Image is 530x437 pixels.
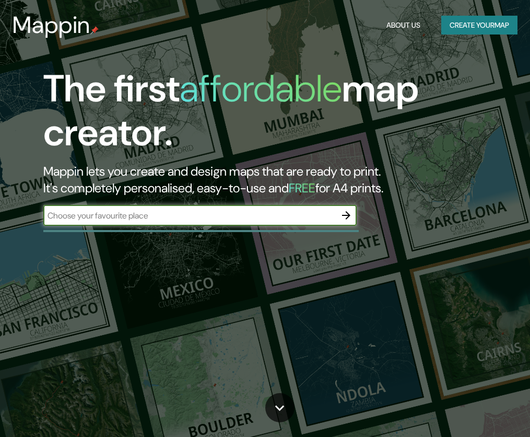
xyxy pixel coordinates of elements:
img: mappin-pin [90,26,99,34]
h3: Mappin [13,11,90,39]
button: Create yourmap [441,16,517,35]
h1: The first map creator. [43,67,467,163]
button: About Us [382,16,425,35]
h2: Mappin lets you create and design maps that are ready to print. It's completely personalised, eas... [43,163,467,197]
h5: FREE [289,180,315,196]
input: Choose your favourite place [43,210,336,222]
h1: affordable [180,64,342,113]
